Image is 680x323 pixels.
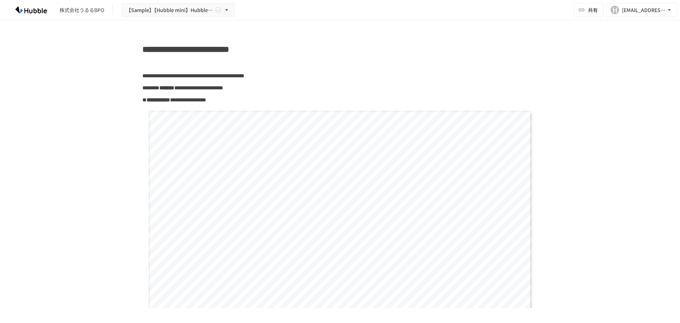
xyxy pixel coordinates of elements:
[588,6,598,14] span: 共有
[622,6,666,15] div: [EMAIL_ADDRESS][PERSON_NAME][DOMAIN_NAME]
[574,3,603,17] button: 共有
[126,6,213,15] span: 【Sample】【Hubble mini】Hubble×企業名 オンボーディングプロジェクト
[606,3,677,17] button: H[EMAIL_ADDRESS][PERSON_NAME][DOMAIN_NAME]
[611,6,619,14] div: H
[121,3,235,17] button: 【Sample】【Hubble mini】Hubble×企業名 オンボーディングプロジェクト
[59,6,104,14] div: 株式会社うるるBPO
[8,4,54,16] img: HzDRNkGCf7KYO4GfwKnzITak6oVsp5RHeZBEM1dQFiQ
